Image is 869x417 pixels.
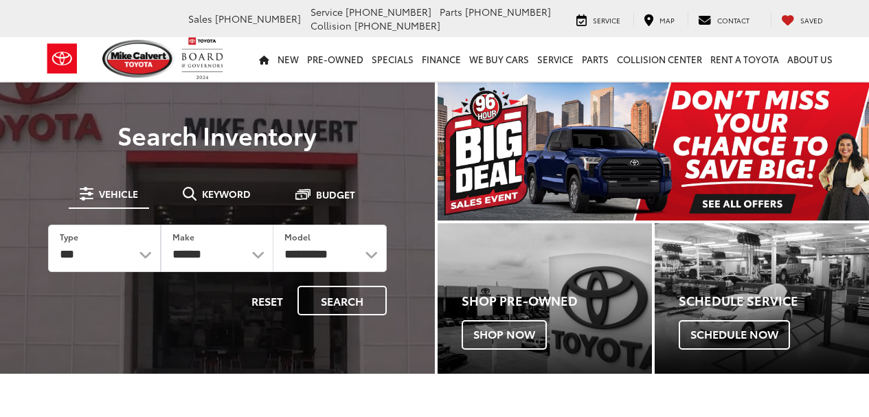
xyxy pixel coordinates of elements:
[172,231,194,243] label: Make
[717,15,749,25] span: Contact
[800,15,823,25] span: Saved
[688,12,760,26] a: Contact
[659,15,675,25] span: Map
[102,40,175,78] img: Mike Calvert Toyota
[465,5,551,19] span: [PHONE_NUMBER]
[255,37,273,81] a: Home
[706,37,783,81] a: Rent a Toyota
[633,12,685,26] a: Map
[99,189,138,199] span: Vehicle
[273,37,303,81] a: New
[303,37,368,81] a: Pre-Owned
[36,36,88,81] img: Toyota
[566,12,631,26] a: Service
[440,5,462,19] span: Parts
[655,223,869,374] div: Toyota
[346,5,431,19] span: [PHONE_NUMBER]
[215,12,301,25] span: [PHONE_NUMBER]
[578,37,613,81] a: Parts
[533,37,578,81] a: Service
[60,231,78,243] label: Type
[771,12,833,26] a: My Saved Vehicles
[311,5,343,19] span: Service
[462,320,547,349] span: Shop Now
[593,15,620,25] span: Service
[311,19,352,32] span: Collision
[655,223,869,374] a: Schedule Service Schedule Now
[783,37,837,81] a: About Us
[284,231,311,243] label: Model
[465,37,533,81] a: WE BUY CARS
[29,121,406,148] h3: Search Inventory
[438,223,652,374] a: Shop Pre-Owned Shop Now
[188,12,212,25] span: Sales
[438,223,652,374] div: Toyota
[418,37,465,81] a: Finance
[240,286,295,315] button: Reset
[297,286,387,315] button: Search
[354,19,440,32] span: [PHONE_NUMBER]
[202,189,251,199] span: Keyword
[679,294,869,308] h4: Schedule Service
[316,190,355,199] span: Budget
[679,320,790,349] span: Schedule Now
[462,294,652,308] h4: Shop Pre-Owned
[613,37,706,81] a: Collision Center
[368,37,418,81] a: Specials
